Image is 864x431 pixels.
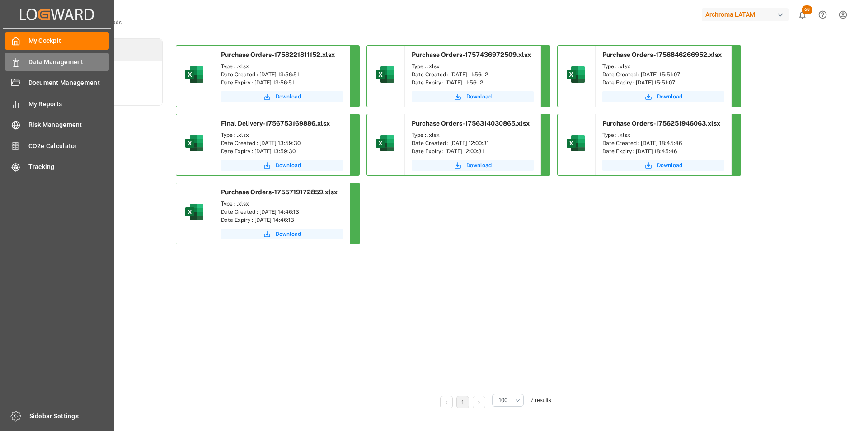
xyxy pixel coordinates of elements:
[5,95,109,112] a: My Reports
[412,51,531,58] span: Purchase Orders-1757436972509.xlsx
[5,32,109,50] a: My Cockpit
[602,70,724,79] div: Date Created : [DATE] 15:51:07
[412,70,534,79] div: Date Created : [DATE] 11:56:12
[183,132,205,154] img: microsoft-excel-2019--v1.png
[5,53,109,70] a: Data Management
[28,57,109,67] span: Data Management
[412,139,534,147] div: Date Created : [DATE] 12:00:31
[221,200,343,208] div: Type : .xlsx
[221,120,330,127] span: Final Delivery-1756753169886.xlsx
[412,79,534,87] div: Date Expiry : [DATE] 11:56:12
[466,161,492,169] span: Download
[412,131,534,139] div: Type : .xlsx
[5,137,109,155] a: CO2e Calculator
[602,62,724,70] div: Type : .xlsx
[183,201,205,223] img: microsoft-excel-2019--v1.png
[221,62,343,70] div: Type : .xlsx
[657,161,682,169] span: Download
[28,141,109,151] span: CO2e Calculator
[531,397,551,403] span: 7 results
[456,396,469,408] li: 1
[602,51,722,58] span: Purchase Orders-1756846266952.xlsx
[565,64,587,85] img: microsoft-excel-2019--v1.png
[28,120,109,130] span: Risk Management
[602,91,724,102] button: Download
[183,64,205,85] img: microsoft-excel-2019--v1.png
[461,399,465,406] a: 1
[221,139,343,147] div: Date Created : [DATE] 13:59:30
[5,158,109,176] a: Tracking
[812,5,833,25] button: Help Center
[602,160,724,171] button: Download
[565,132,587,154] img: microsoft-excel-2019--v1.png
[702,8,789,21] div: Archroma LATAM
[221,160,343,171] button: Download
[221,91,343,102] button: Download
[374,64,396,85] img: microsoft-excel-2019--v1.png
[276,93,301,101] span: Download
[276,161,301,169] span: Download
[440,396,453,408] li: Previous Page
[28,78,109,88] span: Document Management
[412,62,534,70] div: Type : .xlsx
[499,396,507,404] span: 100
[792,5,812,25] button: show 68 new notifications
[221,229,343,239] button: Download
[221,188,338,196] span: Purchase Orders-1755719172859.xlsx
[602,147,724,155] div: Date Expiry : [DATE] 18:45:46
[412,160,534,171] button: Download
[29,412,110,421] span: Sidebar Settings
[374,132,396,154] img: microsoft-excel-2019--v1.png
[473,396,485,408] li: Next Page
[5,116,109,134] a: Risk Management
[412,120,530,127] span: Purchase Orders-1756314030865.xlsx
[466,93,492,101] span: Download
[5,74,109,92] a: Document Management
[412,147,534,155] div: Date Expiry : [DATE] 12:00:31
[28,99,109,109] span: My Reports
[802,5,812,14] span: 68
[702,6,792,23] button: Archroma LATAM
[276,230,301,238] span: Download
[221,51,335,58] span: Purchase Orders-1758221811152.xlsx
[221,79,343,87] div: Date Expiry : [DATE] 13:56:51
[657,93,682,101] span: Download
[221,147,343,155] div: Date Expiry : [DATE] 13:59:30
[28,36,109,46] span: My Cockpit
[28,162,109,172] span: Tracking
[221,131,343,139] div: Type : .xlsx
[221,70,343,79] div: Date Created : [DATE] 13:56:51
[602,120,720,127] span: Purchase Orders-1756251946063.xlsx
[602,131,724,139] div: Type : .xlsx
[602,79,724,87] div: Date Expiry : [DATE] 15:51:07
[602,139,724,147] div: Date Created : [DATE] 18:45:46
[492,394,524,407] button: open menu
[412,91,534,102] button: Download
[221,216,343,224] div: Date Expiry : [DATE] 14:46:13
[221,208,343,216] div: Date Created : [DATE] 14:46:13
